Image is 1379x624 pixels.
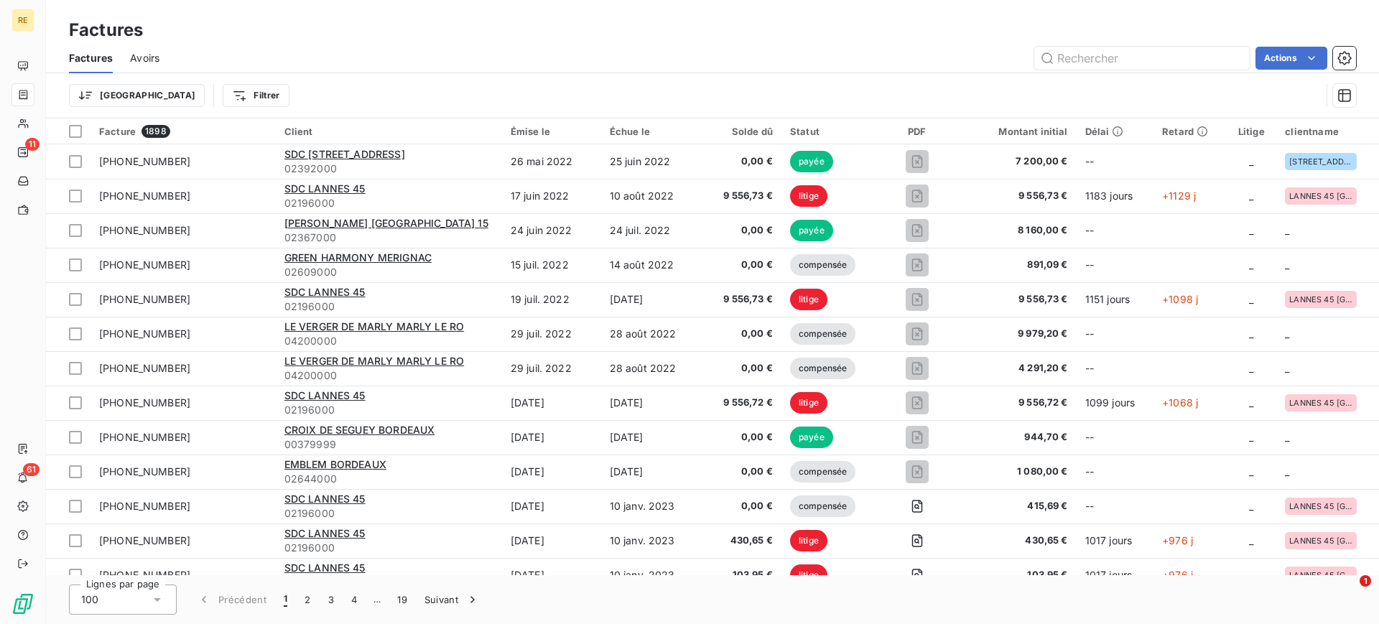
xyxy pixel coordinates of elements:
[130,51,159,65] span: Avoirs
[790,323,855,345] span: compensée
[1162,190,1196,202] span: +1129 j
[966,568,1068,582] span: 103,95 €
[343,585,366,615] button: 4
[886,126,949,137] div: PDF
[1077,523,1154,558] td: 1017 jours
[708,361,772,376] span: 0,00 €
[284,472,493,486] span: 02644000
[790,289,827,310] span: litige
[790,220,833,241] span: payée
[708,465,772,479] span: 0,00 €
[296,585,319,615] button: 2
[1285,224,1289,236] span: _
[366,588,389,611] span: …
[1085,126,1146,137] div: Délai
[708,499,772,513] span: 0,00 €
[11,592,34,615] img: Logo LeanPay
[1285,431,1289,443] span: _
[790,185,827,207] span: litige
[601,144,700,179] td: 25 juin 2022
[81,592,98,607] span: 100
[141,125,170,138] span: 1898
[1289,571,1352,579] span: LANNES 45 [GEOGRAPHIC_DATA]
[502,213,601,248] td: 24 juin 2022
[601,558,700,592] td: 10 janv. 2023
[966,534,1068,548] span: 430,65 €
[1077,213,1154,248] td: --
[99,327,190,340] span: [PHONE_NUMBER]
[790,254,855,276] span: compensée
[966,258,1068,272] span: 891,09 €
[601,213,700,248] td: 24 juil. 2022
[284,458,386,470] span: EMBLEM BORDEAUX
[601,523,700,558] td: 10 janv. 2023
[1077,351,1154,386] td: --
[502,282,601,317] td: 19 juil. 2022
[1249,293,1253,305] span: _
[1077,248,1154,282] td: --
[1330,575,1365,610] iframe: Intercom live chat
[601,386,700,420] td: [DATE]
[284,527,366,539] span: SDC LANNES 45
[601,420,700,455] td: [DATE]
[708,568,772,582] span: 103,95 €
[99,569,190,581] span: [PHONE_NUMBER]
[966,465,1068,479] span: 1 080,00 €
[790,530,827,551] span: litige
[1285,362,1289,374] span: _
[1077,455,1154,489] td: --
[708,126,772,137] div: Solde dû
[708,189,772,203] span: 9 556,73 €
[23,463,40,476] span: 61
[502,317,601,351] td: 29 juil. 2022
[1077,282,1154,317] td: 1151 jours
[99,431,190,443] span: [PHONE_NUMBER]
[1285,465,1289,478] span: _
[502,386,601,420] td: [DATE]
[284,230,493,245] span: 02367000
[284,368,493,383] span: 04200000
[790,427,833,448] span: payée
[502,420,601,455] td: [DATE]
[275,585,296,615] button: 1
[1289,295,1352,304] span: LANNES 45 [GEOGRAPHIC_DATA]
[284,299,493,314] span: 02196000
[223,84,289,107] button: Filtrer
[99,500,190,512] span: [PHONE_NUMBER]
[601,489,700,523] td: 10 janv. 2023
[99,465,190,478] span: [PHONE_NUMBER]
[284,506,493,521] span: 02196000
[966,223,1068,238] span: 8 160,00 €
[1235,126,1268,137] div: Litige
[502,248,601,282] td: 15 juil. 2022
[790,126,868,137] div: Statut
[284,196,493,210] span: 02196000
[25,138,40,151] span: 11
[1162,293,1198,305] span: +1098 j
[502,179,601,213] td: 17 juin 2022
[284,493,366,505] span: SDC LANNES 45
[284,162,493,176] span: 02392000
[1249,259,1253,271] span: _
[790,461,855,483] span: compensée
[601,317,700,351] td: 28 août 2022
[790,392,827,414] span: litige
[284,251,432,264] span: GREEN HARMONY MERIGNAC
[284,424,435,436] span: CROIX DE SEGUEY BORDEAUX
[1289,502,1352,511] span: LANNES 45 [GEOGRAPHIC_DATA]
[284,403,493,417] span: 02196000
[1077,386,1154,420] td: 1099 jours
[708,223,772,238] span: 0,00 €
[284,334,493,348] span: 04200000
[708,396,772,410] span: 9 556,72 €
[1249,155,1253,167] span: _
[99,396,190,409] span: [PHONE_NUMBER]
[69,17,143,43] h3: Factures
[1249,362,1253,374] span: _
[1285,259,1289,271] span: _
[389,585,416,615] button: 19
[966,154,1068,169] span: 7 200,00 €
[966,430,1068,444] span: 944,70 €
[966,499,1068,513] span: 415,69 €
[708,327,772,341] span: 0,00 €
